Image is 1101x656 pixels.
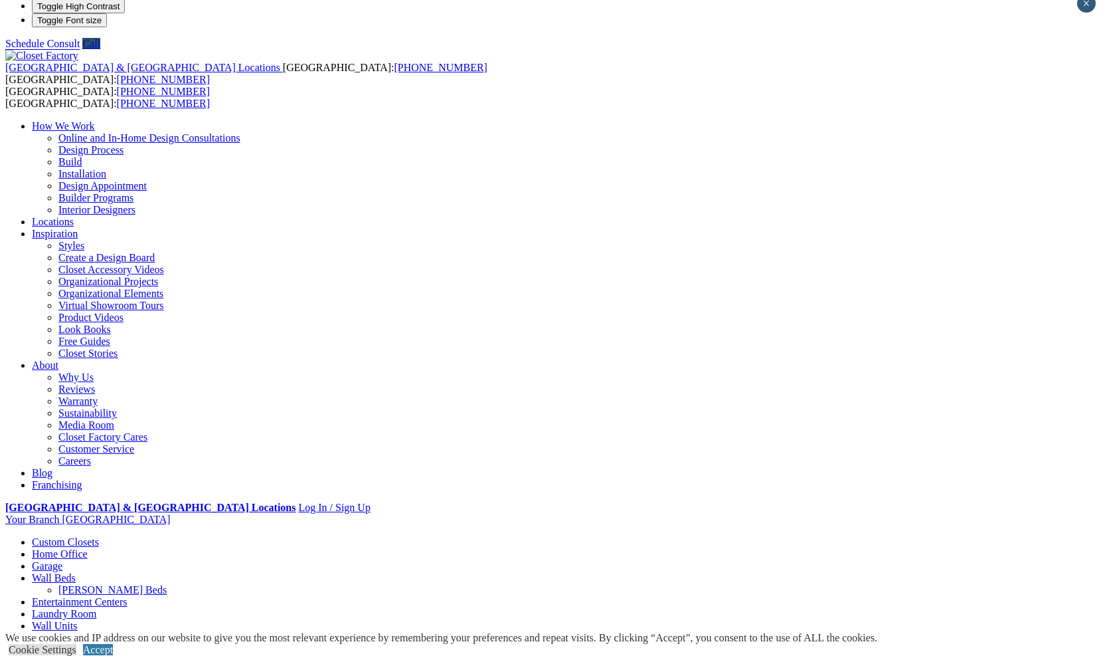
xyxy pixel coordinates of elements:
span: Your Branch [5,514,59,525]
a: Create a Design Board [58,252,155,263]
a: Build [58,156,82,167]
span: Toggle Font size [37,15,102,25]
a: Closet Stories [58,348,118,359]
a: Online and In-Home Design Consultations [58,132,240,144]
a: Organizational Projects [58,276,158,287]
a: Why Us [58,372,94,383]
a: [GEOGRAPHIC_DATA] & [GEOGRAPHIC_DATA] Locations [5,502,296,513]
a: Organizational Elements [58,288,163,299]
a: Home Office [32,548,88,560]
a: Media Room [58,419,114,431]
a: Closet Factory Cares [58,431,147,443]
a: Your Branch [GEOGRAPHIC_DATA] [5,514,171,525]
span: [GEOGRAPHIC_DATA]: [GEOGRAPHIC_DATA]: [5,62,487,85]
img: Closet Factory [5,50,78,62]
a: Accept [83,644,113,655]
span: [GEOGRAPHIC_DATA] & [GEOGRAPHIC_DATA] Locations [5,62,280,73]
a: How We Work [32,120,95,132]
a: [PERSON_NAME] Beds [58,584,167,596]
a: Call [82,38,100,49]
a: [GEOGRAPHIC_DATA] & [GEOGRAPHIC_DATA] Locations [5,62,283,73]
a: Laundry Room [32,608,96,619]
a: [PHONE_NUMBER] [117,98,210,109]
span: [GEOGRAPHIC_DATA] [62,514,170,525]
a: Installation [58,168,106,179]
a: [PHONE_NUMBER] [117,74,210,85]
a: Careers [58,455,91,467]
a: Blog [32,467,52,479]
a: Design Process [58,144,124,156]
a: Entertainment Centers [32,596,127,607]
a: Garage [32,560,62,572]
a: Free Guides [58,336,110,347]
a: Design Appointment [58,180,147,191]
a: Warranty [58,395,98,407]
a: [PHONE_NUMBER] [117,86,210,97]
a: Locations [32,216,74,227]
a: Sustainability [58,407,117,419]
span: [GEOGRAPHIC_DATA]: [GEOGRAPHIC_DATA]: [5,86,210,109]
a: Look Books [58,324,111,335]
a: Styles [58,240,84,251]
a: Wall Beds [32,572,76,584]
a: Interior Designers [58,204,135,215]
a: Log In / Sign Up [298,502,370,513]
a: Closet Accessory Videos [58,264,164,275]
a: About [32,360,58,371]
a: Franchising [32,479,82,491]
a: Virtual Showroom Tours [58,300,164,311]
a: Inspiration [32,228,78,239]
button: Toggle Font size [32,13,107,27]
a: Custom Closets [32,536,99,548]
a: Product Videos [58,312,124,323]
a: Cookie Settings [9,644,76,655]
a: Customer Service [58,443,134,455]
a: Builder Programs [58,192,133,203]
a: Wall Units [32,620,77,631]
a: [PHONE_NUMBER] [394,62,487,73]
a: Schedule Consult [5,38,80,49]
span: Toggle High Contrast [37,1,120,11]
div: We use cookies and IP address on our website to give you the most relevant experience by remember... [5,632,877,644]
a: Reviews [58,383,95,395]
